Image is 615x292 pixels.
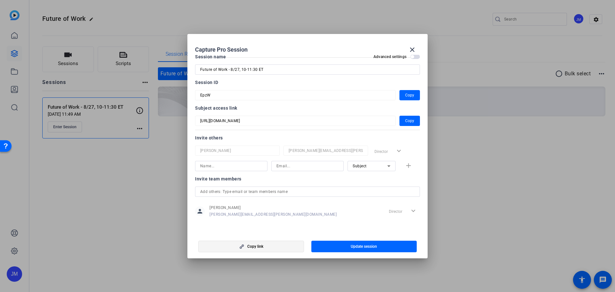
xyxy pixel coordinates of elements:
input: Email... [289,147,363,154]
input: Session OTP [200,117,390,125]
div: Session ID [195,79,420,86]
div: Invite others [195,134,420,142]
div: Capture Pro Session [195,42,420,57]
span: [PERSON_NAME] [209,205,337,210]
span: Copy [405,91,414,99]
span: Update session [351,244,377,249]
input: Session OTP [200,91,390,99]
input: Name... [200,162,262,170]
span: Subject [353,164,367,168]
div: Invite team members [195,175,420,183]
h2: Advanced settings [373,54,406,59]
span: Copy [405,117,414,125]
span: Copy link [247,244,263,249]
div: Session name [195,53,226,61]
button: Copy link [198,241,304,252]
input: Email... [276,162,339,170]
input: Add others: Type email or team members name [200,188,415,196]
input: Name... [200,147,275,154]
button: Copy [399,116,420,126]
button: Copy [399,90,420,100]
input: Enter Session Name [200,66,415,73]
mat-icon: close [408,46,416,54]
mat-icon: person [195,206,205,216]
div: Subject access link [195,104,420,112]
span: [PERSON_NAME][EMAIL_ADDRESS][PERSON_NAME][DOMAIN_NAME] [209,212,337,217]
button: Update session [311,241,417,252]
